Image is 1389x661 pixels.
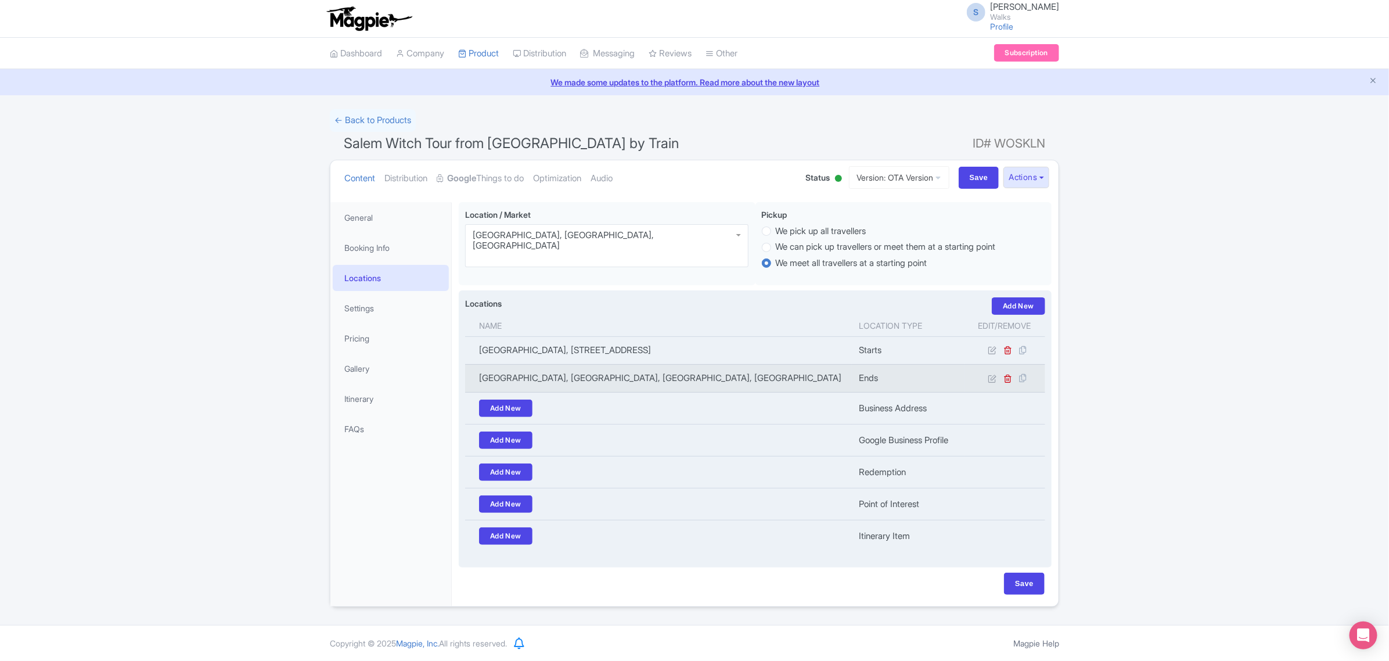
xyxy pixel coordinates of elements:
button: Close announcement [1369,75,1377,88]
button: Actions [1003,167,1049,188]
a: Subscription [994,44,1059,62]
div: [GEOGRAPHIC_DATA], [GEOGRAPHIC_DATA], [GEOGRAPHIC_DATA] [473,230,741,251]
a: Gallery [333,355,449,382]
a: We made some updates to the platform. Read more about the new layout [7,76,1382,88]
a: Locations [333,265,449,291]
a: General [333,204,449,231]
td: Point of Interest [852,488,965,520]
th: Edit/Remove [965,315,1045,337]
span: Salem Witch Tour from [GEOGRAPHIC_DATA] by Train [344,135,679,152]
a: Messaging [580,38,635,70]
small: Walks [990,13,1059,21]
span: Location / Market [465,210,531,220]
a: Pricing [333,325,449,351]
div: Copyright © 2025 All rights reserved. [323,637,514,649]
a: Add New [992,297,1045,315]
a: Content [344,160,375,197]
a: Add New [479,432,532,449]
a: Booking Info [333,235,449,261]
a: Dashboard [330,38,382,70]
a: Itinerary [333,386,449,412]
td: Google Business Profile [852,425,965,457]
a: Distribution [513,38,566,70]
a: Profile [990,21,1013,31]
td: [GEOGRAPHIC_DATA], [GEOGRAPHIC_DATA], [GEOGRAPHIC_DATA], [GEOGRAPHIC_DATA] [465,364,852,392]
a: Add New [479,527,532,545]
span: S [967,3,985,21]
label: We meet all travellers at a starting point [776,257,927,270]
a: Magpie Help [1013,638,1059,648]
a: Version: OTA Version [849,166,949,189]
span: Status [806,171,830,184]
label: We pick up all travellers [776,225,866,238]
a: Company [396,38,444,70]
span: Pickup [762,210,787,220]
div: Active [833,170,844,188]
td: Redemption [852,457,965,488]
a: S [PERSON_NAME] Walks [960,2,1059,21]
a: Reviews [649,38,692,70]
a: Add New [479,495,532,513]
td: [GEOGRAPHIC_DATA], [STREET_ADDRESS] [465,336,852,364]
label: We can pick up travellers or meet them at a starting point [776,240,996,254]
span: Magpie, Inc. [396,638,439,648]
label: Locations [465,297,502,310]
a: Optimization [533,160,581,197]
td: Itinerary Item [852,520,965,552]
span: ID# WOSKLN [973,132,1045,155]
a: Audio [591,160,613,197]
strong: Google [447,172,476,185]
th: Name [465,315,852,337]
th: Location type [852,315,965,337]
a: Add New [479,464,532,481]
input: Save [959,167,999,189]
a: Product [458,38,499,70]
a: Add New [479,400,532,417]
a: Distribution [384,160,427,197]
td: Starts [852,336,965,364]
img: logo-ab69f6fb50320c5b225c76a69d11143b.png [324,6,414,31]
input: Save [1004,573,1045,595]
a: ← Back to Products [330,109,416,132]
span: [PERSON_NAME] [990,1,1059,12]
a: Settings [333,295,449,321]
a: Other [706,38,737,70]
a: GoogleThings to do [437,160,524,197]
td: Ends [852,364,965,392]
a: FAQs [333,416,449,442]
div: Open Intercom Messenger [1350,622,1377,649]
td: Business Address [852,393,965,425]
